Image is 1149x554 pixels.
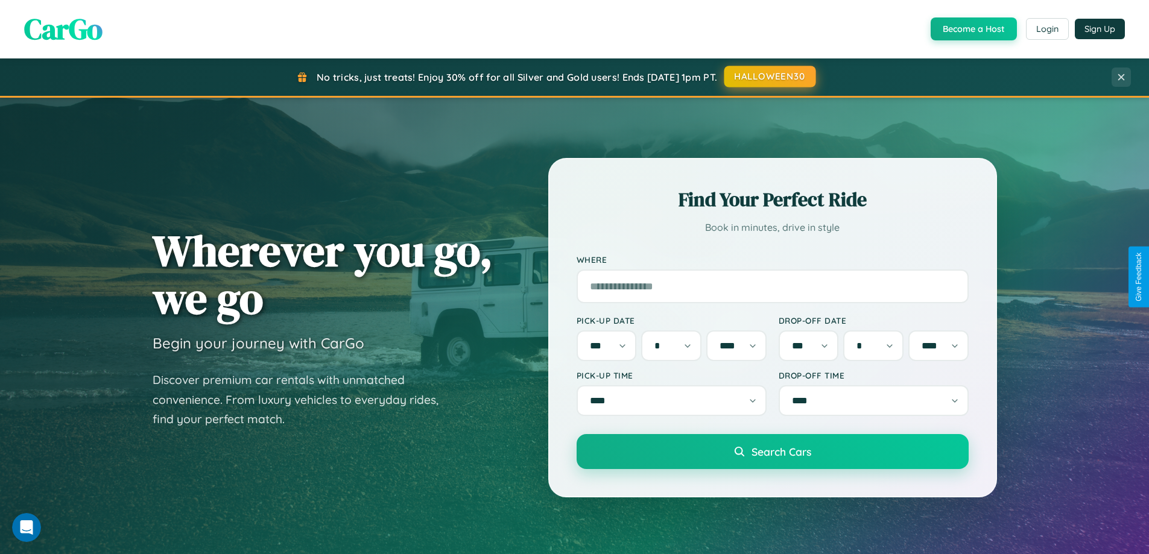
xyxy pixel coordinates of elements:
[779,315,969,326] label: Drop-off Date
[153,370,454,429] p: Discover premium car rentals with unmatched convenience. From luxury vehicles to everyday rides, ...
[1026,18,1069,40] button: Login
[1075,19,1125,39] button: Sign Up
[1135,253,1143,301] div: Give Feedback
[577,315,767,326] label: Pick-up Date
[577,370,767,380] label: Pick-up Time
[153,334,364,352] h3: Begin your journey with CarGo
[577,254,969,265] label: Where
[931,17,1017,40] button: Become a Host
[153,227,493,322] h1: Wherever you go, we go
[24,9,103,49] span: CarGo
[12,513,41,542] iframe: Intercom live chat
[752,445,811,458] span: Search Cars
[317,71,717,83] span: No tricks, just treats! Enjoy 30% off for all Silver and Gold users! Ends [DATE] 1pm PT.
[577,186,969,213] h2: Find Your Perfect Ride
[577,219,969,236] p: Book in minutes, drive in style
[779,370,969,380] label: Drop-off Time
[724,66,816,87] button: HALLOWEEN30
[577,434,969,469] button: Search Cars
